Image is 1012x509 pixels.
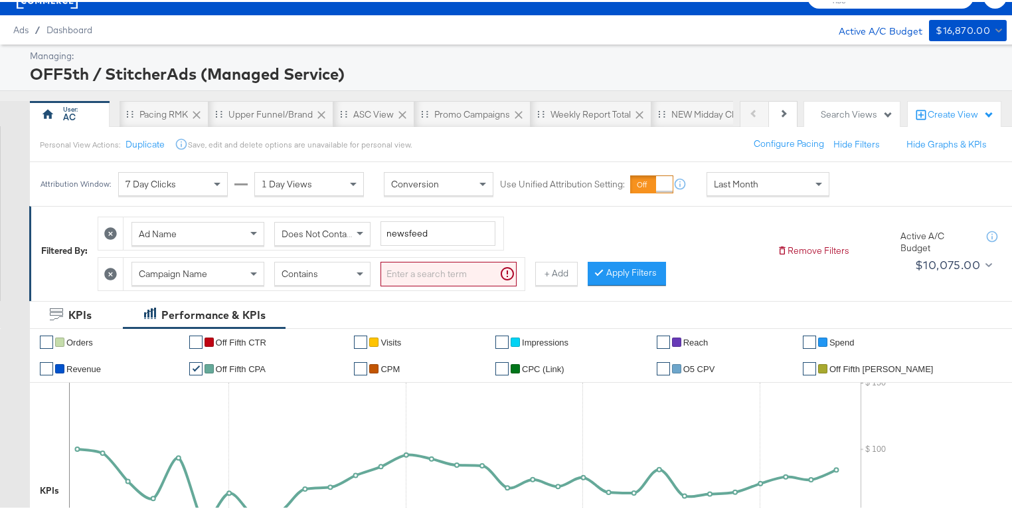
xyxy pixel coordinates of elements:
div: Drag to reorder tab [126,108,133,116]
span: / [29,23,46,33]
div: Filtered By: [41,243,88,255]
div: Search Views [821,106,893,119]
a: ✔ [354,334,367,347]
button: Hide Filters [833,136,880,149]
a: ✔ [657,334,670,347]
div: Pacing RMK [139,106,188,119]
span: Ads [13,23,29,33]
div: Drag to reorder tab [537,108,545,116]
span: CPC (Link) [522,362,564,372]
a: ✔ [495,360,509,373]
button: Apply Filters [588,260,666,284]
button: $16,870.00 [929,18,1007,39]
a: ✔ [189,360,203,373]
span: Orders [66,336,93,346]
button: Hide Graphs & KPIs [906,136,987,149]
button: Duplicate [126,136,165,149]
span: off fifth CPA [216,362,266,372]
div: Active A/C Budget [900,228,973,253]
a: ✔ [354,360,367,373]
div: Personal View Actions: [40,138,120,148]
div: Attribution Window: [40,177,112,187]
div: Performance & KPIs [161,306,266,321]
div: Drag to reorder tab [340,108,347,116]
div: Create View [928,106,994,120]
div: OFF5th / StitcherAds (Managed Service) [30,60,1003,83]
div: ASC View [353,106,394,119]
div: AC [63,109,76,122]
div: Drag to reorder tab [421,108,428,116]
span: Off Fifth CTR [216,336,266,346]
a: ✔ [40,334,53,347]
span: O5 CPV [683,362,715,372]
div: $10,075.00 [915,253,980,273]
a: ✔ [657,360,670,373]
label: Use Unified Attribution Setting: [500,176,625,189]
a: Dashboard [46,23,92,33]
span: Conversion [391,176,439,188]
div: Save, edit and delete options are unavailable for personal view. [188,138,412,148]
span: Last Month [714,176,758,188]
span: Revenue [66,362,101,372]
div: KPIs [40,482,59,495]
div: KPIs [68,306,92,321]
span: CPM [380,362,400,372]
span: 7 Day Clicks [126,176,176,188]
div: Weekly Report Total [550,106,631,119]
button: + Add [535,260,578,284]
div: Drag to reorder tab [215,108,222,116]
button: Configure Pacing [744,130,833,154]
button: Remove Filters [777,243,849,255]
span: Ad Name [139,226,177,238]
span: Contains [282,266,318,278]
div: Managing: [30,48,1003,60]
span: Campaign Name [139,266,207,278]
span: Does Not Contain [282,226,354,238]
div: Drag to reorder tab [658,108,665,116]
a: ✔ [495,334,509,347]
input: Enter a search term [380,260,517,284]
span: Off Fifth [PERSON_NAME] [829,362,934,372]
a: ✔ [803,334,816,347]
a: ✔ [40,360,53,373]
div: Active A/C Budget [825,18,922,38]
span: Reach [683,336,709,346]
span: 1 Day Views [262,176,312,188]
input: Enter a search term [380,219,495,244]
div: Upper Funnel/Brand [228,106,313,119]
span: Impressions [522,336,568,346]
a: ✔ [189,334,203,347]
span: Visits [380,336,401,346]
a: ✔ [803,360,816,373]
span: Spend [829,336,855,346]
button: $10,075.00 [910,253,995,274]
div: NEW Midday Check In [671,106,762,119]
div: Promo Campaigns [434,106,510,119]
div: $16,870.00 [936,21,990,37]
